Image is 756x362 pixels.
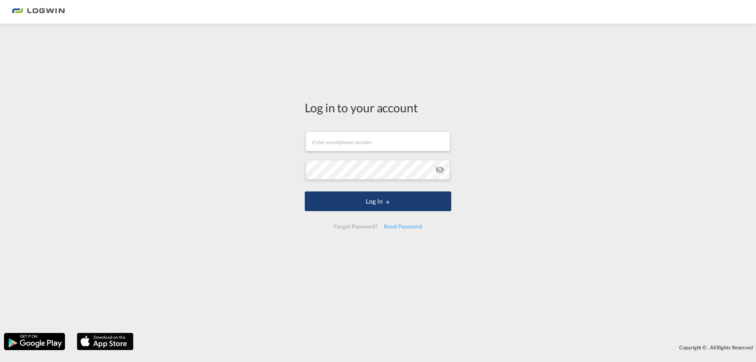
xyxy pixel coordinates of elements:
button: LOGIN [305,191,451,211]
md-icon: icon-eye-off [435,165,445,175]
img: apple.png [76,332,134,351]
img: bc73a0e0d8c111efacd525e4c8ad7d32.png [12,3,65,21]
div: Forgot Password? [331,219,380,234]
div: Log in to your account [305,99,451,116]
div: Reset Password [381,219,425,234]
img: google.png [3,332,66,351]
div: Copyright © . All Rights Reserved [137,341,756,354]
input: Enter email/phone number [306,132,450,151]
